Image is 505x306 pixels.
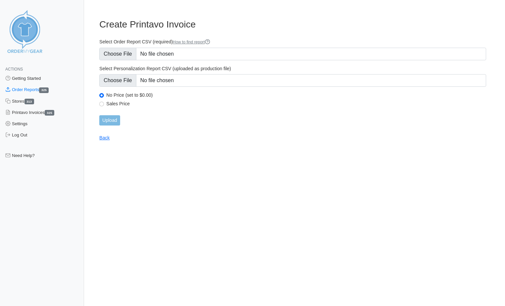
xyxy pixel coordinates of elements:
[99,39,486,45] label: Select Order Report CSV (required)
[99,115,120,126] input: Upload
[24,99,34,104] span: 313
[5,67,23,72] span: Actions
[106,92,486,98] label: No Price (set to $0.00)
[106,101,486,107] label: Sales Price
[173,40,210,44] a: How to find report
[99,135,110,140] a: Back
[39,87,49,93] span: 325
[99,19,486,30] h3: Create Printavo Invoice
[99,66,486,72] label: Select Personalization Report CSV (uploaded as production file)
[45,110,54,116] span: 325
